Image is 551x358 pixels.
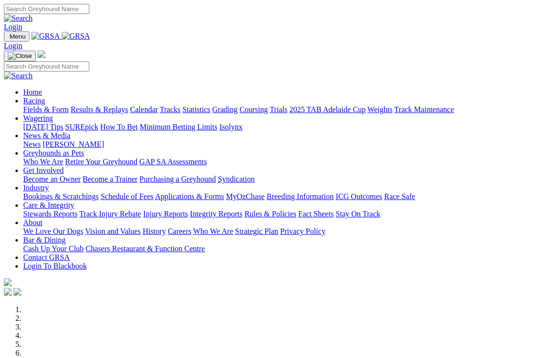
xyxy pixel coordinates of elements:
[23,227,547,236] div: About
[23,192,99,200] a: Bookings & Scratchings
[4,278,12,286] img: logo-grsa-white.png
[23,140,547,149] div: News & Media
[336,210,380,218] a: Stay On Track
[190,210,242,218] a: Integrity Reports
[23,244,84,253] a: Cash Up Your Club
[130,105,158,114] a: Calendar
[100,192,153,200] a: Schedule of Fees
[244,210,297,218] a: Rules & Policies
[71,105,128,114] a: Results & Replays
[160,105,181,114] a: Tracks
[4,288,12,296] img: facebook.svg
[23,192,547,201] div: Industry
[219,123,242,131] a: Isolynx
[79,210,141,218] a: Track Injury Rebate
[100,123,138,131] a: How To Bet
[140,158,207,166] a: GAP SA Assessments
[289,105,366,114] a: 2025 TAB Adelaide Cup
[23,253,70,261] a: Contact GRSA
[23,184,49,192] a: Industry
[384,192,415,200] a: Race Safe
[267,192,334,200] a: Breeding Information
[23,88,42,96] a: Home
[23,210,547,218] div: Care & Integrity
[4,51,36,61] button: Toggle navigation
[4,72,33,80] img: Search
[140,123,217,131] a: Minimum Betting Limits
[23,123,547,131] div: Wagering
[269,105,287,114] a: Trials
[155,192,224,200] a: Applications & Forms
[235,227,278,235] a: Strategic Plan
[140,175,216,183] a: Purchasing a Greyhound
[212,105,238,114] a: Grading
[226,192,265,200] a: MyOzChase
[367,105,393,114] a: Weights
[23,175,547,184] div: Get Involved
[23,149,84,157] a: Greyhounds as Pets
[218,175,254,183] a: Syndication
[65,158,138,166] a: Retire Your Greyhound
[8,52,32,60] img: Close
[280,227,325,235] a: Privacy Policy
[23,201,74,209] a: Care & Integrity
[142,227,166,235] a: History
[23,131,71,140] a: News & Media
[183,105,211,114] a: Statistics
[23,210,77,218] a: Stewards Reports
[298,210,334,218] a: Fact Sheets
[31,32,60,41] img: GRSA
[395,105,454,114] a: Track Maintenance
[23,175,81,183] a: Become an Owner
[23,123,63,131] a: [DATE] Tips
[23,105,547,114] div: Racing
[4,31,29,42] button: Toggle navigation
[23,166,64,174] a: Get Involved
[336,192,382,200] a: ICG Outcomes
[4,61,89,72] input: Search
[4,42,22,50] a: Login
[38,50,45,58] img: logo-grsa-white.png
[10,33,26,40] span: Menu
[4,23,22,31] a: Login
[23,244,547,253] div: Bar & Dining
[143,210,188,218] a: Injury Reports
[62,32,90,41] img: GRSA
[42,140,104,148] a: [PERSON_NAME]
[23,218,42,227] a: About
[23,97,45,105] a: Racing
[23,227,83,235] a: We Love Our Dogs
[4,14,33,23] img: Search
[23,105,69,114] a: Fields & Form
[85,227,141,235] a: Vision and Values
[168,227,191,235] a: Careers
[83,175,138,183] a: Become a Trainer
[65,123,98,131] a: SUREpick
[23,114,53,122] a: Wagering
[23,262,87,270] a: Login To Blackbook
[4,4,89,14] input: Search
[23,158,63,166] a: Who We Are
[193,227,233,235] a: Who We Are
[23,140,41,148] a: News
[23,158,547,166] div: Greyhounds as Pets
[14,288,21,296] img: twitter.svg
[85,244,205,253] a: Chasers Restaurant & Function Centre
[23,236,66,244] a: Bar & Dining
[240,105,268,114] a: Coursing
